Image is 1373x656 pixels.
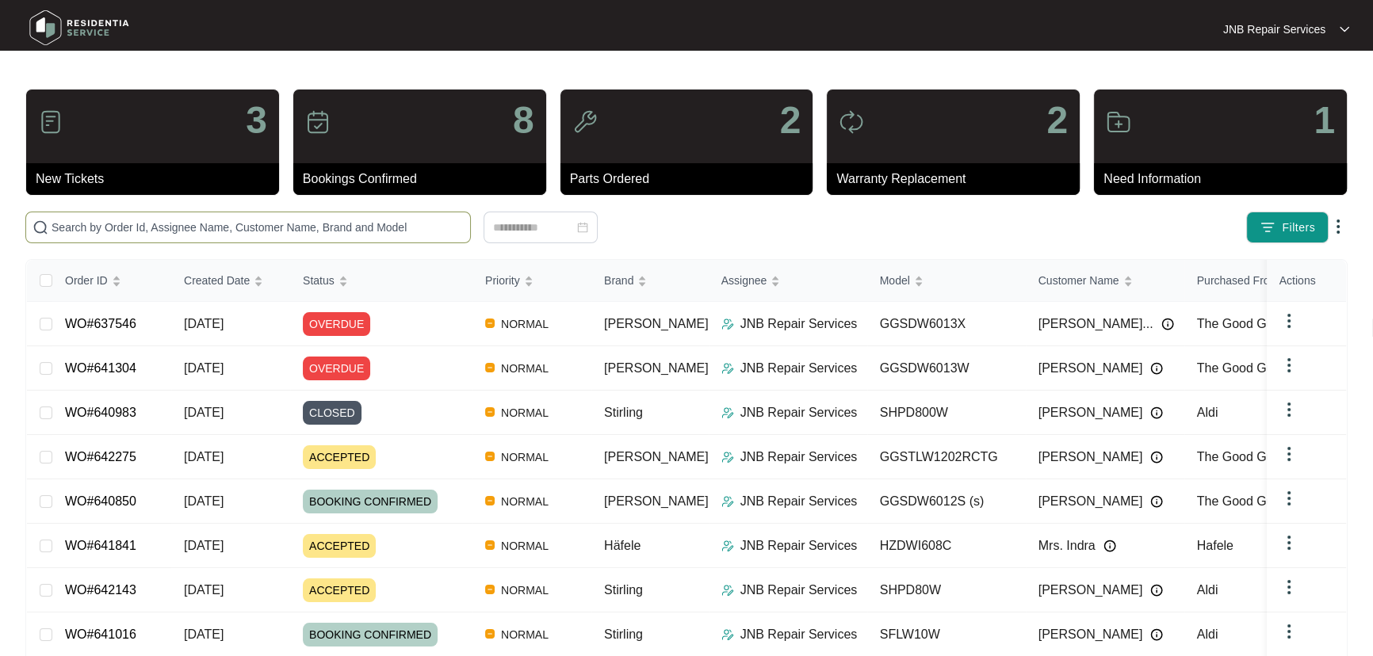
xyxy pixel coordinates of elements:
[709,260,867,302] th: Assignee
[740,359,858,378] p: JNB Repair Services
[495,359,555,378] span: NORMAL
[1038,403,1143,422] span: [PERSON_NAME]
[1223,21,1325,37] p: JNB Repair Services
[303,445,376,469] span: ACCEPTED
[184,361,224,375] span: [DATE]
[485,585,495,594] img: Vercel Logo
[604,317,709,330] span: [PERSON_NAME]
[1197,450,1287,463] span: The Good Guys
[485,452,495,461] img: Vercel Logo
[65,272,108,289] span: Order ID
[184,272,250,289] span: Created Date
[65,361,136,375] a: WO#641304
[184,317,224,330] span: [DATE]
[495,315,555,334] span: NORMAL
[36,170,279,189] p: New Tickets
[303,490,438,513] span: BOOKING CONFIRMED
[1246,212,1329,243] button: filter iconFilters
[1161,318,1174,330] img: Info icon
[604,627,643,641] span: Stirling
[303,312,370,336] span: OVERDUE
[303,272,335,289] span: Status
[836,170,1080,189] p: Warranty Replacement
[1150,406,1163,419] img: Info icon
[721,272,767,289] span: Assignee
[303,170,546,189] p: Bookings Confirmed
[740,625,858,644] p: JNB Repair Services
[184,494,224,508] span: [DATE]
[1340,25,1349,33] img: dropdown arrow
[52,219,464,236] input: Search by Order Id, Assignee Name, Customer Name, Brand and Model
[65,494,136,508] a: WO#640850
[721,362,734,375] img: Assigner Icon
[1260,219,1275,235] img: filter icon
[604,406,643,419] span: Stirling
[721,540,734,552] img: Assigner Icon
[867,568,1026,612] td: SHPD80W
[303,623,438,646] span: BOOKING CONFIRMED
[867,391,1026,435] td: SHPD800W
[485,496,495,505] img: Vercel Logo
[1106,109,1131,135] img: icon
[1279,400,1298,419] img: dropdown arrow
[1279,311,1298,330] img: dropdown arrow
[1184,260,1343,302] th: Purchased From
[604,539,641,552] span: Häfele
[740,403,858,422] p: JNB Repair Services
[839,109,864,135] img: icon
[1197,627,1218,641] span: Aldi
[721,584,734,597] img: Assigner Icon
[591,260,709,302] th: Brand
[246,101,267,139] p: 3
[1197,272,1279,289] span: Purchased From
[867,435,1026,479] td: GGSTLW1202RCTG
[604,494,709,508] span: [PERSON_NAME]
[740,448,858,467] p: JNB Repair Services
[880,272,910,289] span: Model
[1197,494,1287,508] span: The Good Guys
[65,583,136,597] a: WO#642143
[1279,533,1298,552] img: dropdown arrow
[1279,356,1298,375] img: dropdown arrow
[1150,362,1163,375] img: Info icon
[184,583,224,597] span: [DATE]
[65,317,136,330] a: WO#637546
[604,583,643,597] span: Stirling
[1314,101,1335,139] p: 1
[52,260,171,302] th: Order ID
[570,170,813,189] p: Parts Ordered
[867,479,1026,524] td: GGSDW6012S (s)
[1038,536,1096,555] span: Mrs. Indra
[495,492,555,511] span: NORMAL
[65,539,136,552] a: WO#641841
[1197,539,1233,552] span: Hafele
[1279,489,1298,508] img: dropdown arrow
[303,357,370,380] span: OVERDUE
[1279,622,1298,641] img: dropdown arrow
[867,524,1026,568] td: HZDWI608C
[303,534,376,558] span: ACCEPTED
[721,318,734,330] img: Assigner Icon
[1197,583,1218,597] span: Aldi
[1197,361,1287,375] span: The Good Guys
[572,109,598,135] img: icon
[867,260,1026,302] th: Model
[1038,448,1143,467] span: [PERSON_NAME]
[1103,540,1116,552] img: Info icon
[495,625,555,644] span: NORMAL
[604,450,709,463] span: [PERSON_NAME]
[305,109,331,135] img: icon
[495,448,555,467] span: NORMAL
[1150,628,1163,641] img: Info icon
[65,627,136,641] a: WO#641016
[1038,359,1143,378] span: [PERSON_NAME]
[1150,495,1163,508] img: Info icon
[1026,260,1184,302] th: Customer Name
[495,581,555,600] span: NORMAL
[485,318,495,328] img: Vercel Logo
[33,219,48,235] img: search-icon
[1197,406,1218,419] span: Aldi
[1279,444,1298,463] img: dropdown arrow
[38,109,63,135] img: icon
[780,101,801,139] p: 2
